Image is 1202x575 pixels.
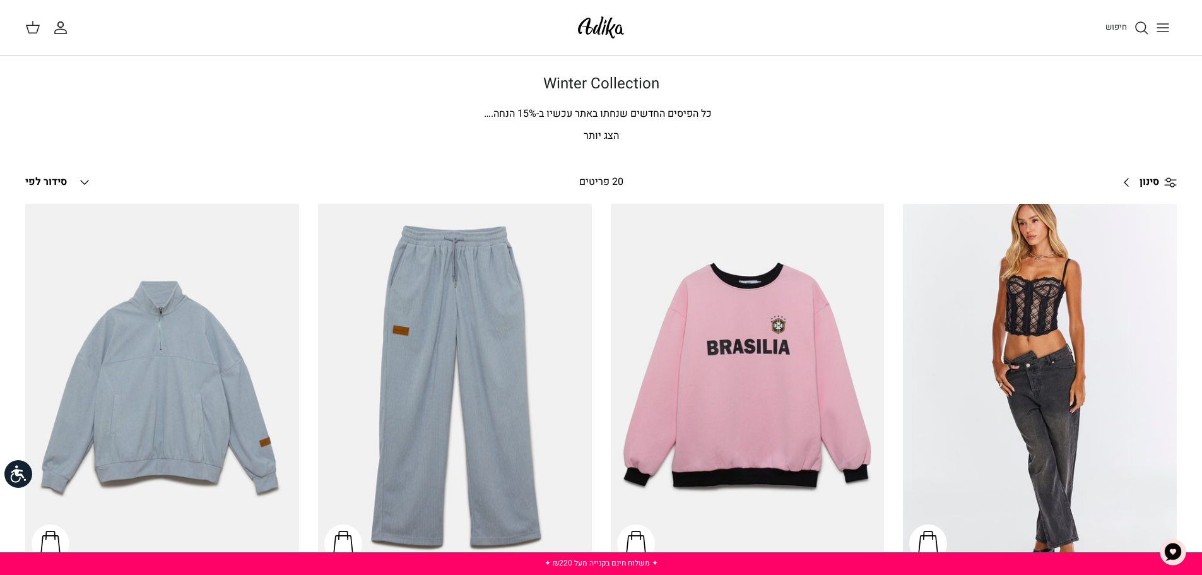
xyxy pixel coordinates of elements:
[160,75,1043,93] h1: Winter Collection
[611,204,885,569] a: סווטשירט Brazilian Kid
[1140,174,1159,191] span: סינון
[160,128,1043,145] p: הצג יותר
[1105,21,1127,33] span: חיפוש
[25,204,299,569] a: סווטשירט City Strolls אוברסייז
[484,106,536,121] span: % הנחה.
[517,106,529,121] span: 15
[1154,533,1192,571] button: צ'אט
[536,106,712,121] span: כל הפיסים החדשים שנחתו באתר עכשיו ב-
[903,204,1177,569] a: ג׳ינס All Or Nothing קריס-קרוס | BOYFRIEND
[318,204,592,569] a: מכנסי טרנינג City strolls
[1149,14,1177,42] button: Toggle menu
[468,174,734,191] div: 20 פריטים
[574,13,628,42] img: Adika IL
[53,20,73,35] a: החשבון שלי
[1105,20,1149,35] a: חיפוש
[25,174,67,189] span: סידור לפי
[545,557,658,569] a: ✦ משלוח חינם בקנייה מעל ₪220 ✦
[25,169,92,196] button: סידור לפי
[1114,167,1177,198] a: סינון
